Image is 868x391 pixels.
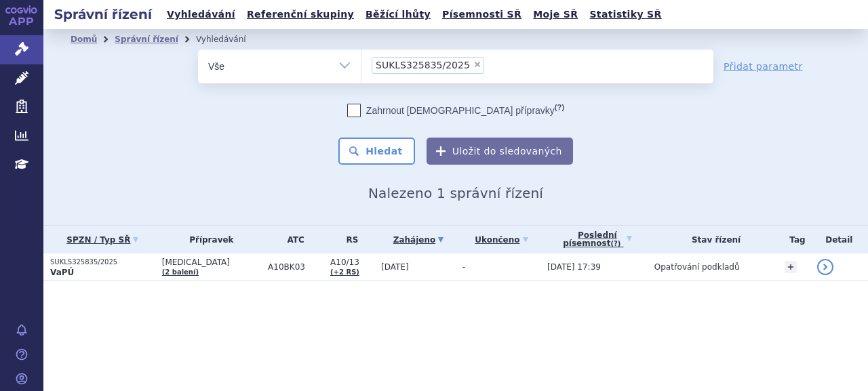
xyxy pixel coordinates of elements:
th: Přípravek [155,226,261,253]
a: Ukončeno [462,230,540,249]
a: (+2 RS) [330,268,359,276]
h2: Správní řízení [43,5,163,24]
th: RS [323,226,374,253]
a: detail [817,259,833,275]
abbr: (?) [555,103,564,112]
span: [DATE] [381,262,409,272]
a: + [785,261,797,273]
span: Nalezeno 1 správní řízení [368,185,543,201]
a: Písemnosti SŘ [438,5,526,24]
span: A10BK03 [268,262,323,272]
a: SPZN / Typ SŘ [50,230,155,249]
button: Uložit do sledovaných [427,138,573,165]
strong: VaPÚ [50,268,74,277]
a: (2 balení) [162,268,199,276]
button: Hledat [338,138,415,165]
input: SUKLS325835/2025 [488,56,496,73]
th: Detail [810,226,868,253]
span: [DATE] 17:39 [547,262,601,272]
th: ATC [261,226,323,253]
span: SUKLS325835/2025 [376,60,470,70]
label: Zahrnout [DEMOGRAPHIC_DATA] přípravky [347,104,564,117]
a: Zahájeno [381,230,456,249]
span: A10/13 [330,258,374,267]
a: Moje SŘ [529,5,582,24]
li: Vyhledávání [196,29,264,49]
a: Statistiky SŘ [585,5,665,24]
a: Vyhledávání [163,5,239,24]
p: SUKLS325835/2025 [50,258,155,267]
th: Tag [778,226,810,253]
a: Přidat parametr [724,60,803,73]
a: Referenční skupiny [243,5,358,24]
span: - [462,262,465,272]
span: × [473,60,481,68]
a: Poslednípísemnost(?) [547,226,648,253]
th: Stav řízení [648,226,778,253]
abbr: (?) [610,240,620,248]
span: [MEDICAL_DATA] [162,258,261,267]
a: Domů [71,35,97,44]
a: Běžící lhůty [361,5,435,24]
span: Opatřování podkladů [654,262,740,272]
a: Správní řízení [115,35,178,44]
